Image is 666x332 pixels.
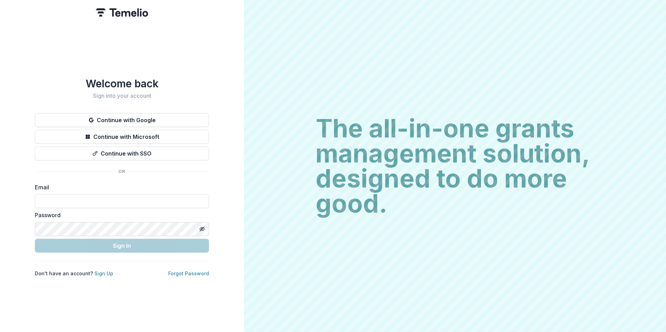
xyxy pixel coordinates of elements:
[168,270,209,276] a: Forgot Password
[35,113,209,127] button: Continue with Google
[35,270,113,277] p: Don't have an account?
[35,130,209,144] button: Continue with Microsoft
[35,147,209,160] button: Continue with SSO
[96,8,148,17] img: Temelio
[196,223,208,235] button: Toggle password visibility
[35,211,205,219] label: Password
[35,93,209,99] h2: Sign into your account
[35,183,205,191] label: Email
[35,77,209,90] h1: Welcome back
[94,270,113,276] a: Sign Up
[35,239,209,253] button: Sign In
